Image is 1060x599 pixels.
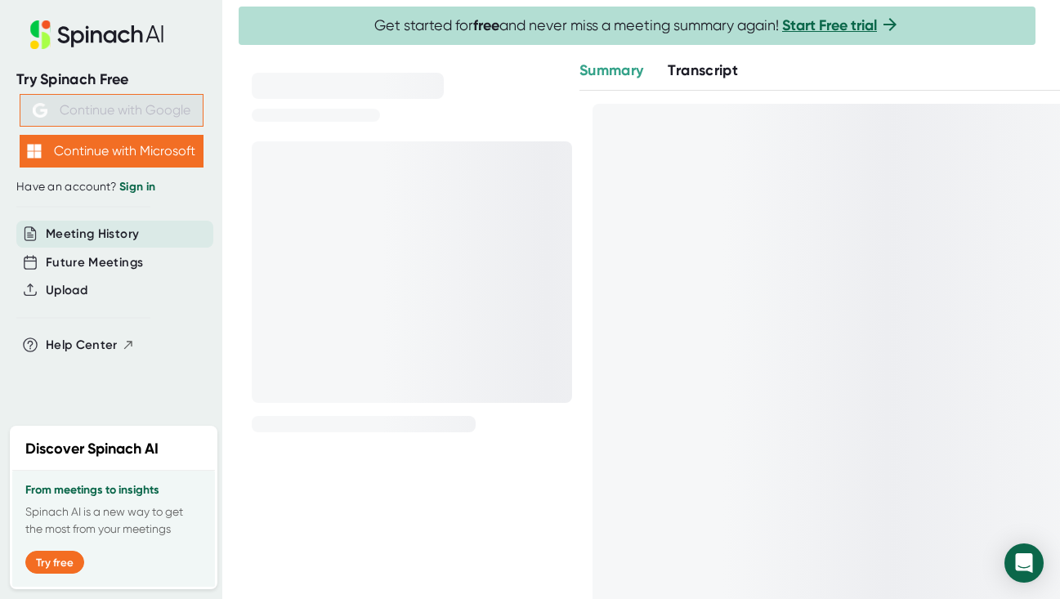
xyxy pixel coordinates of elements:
button: Continue with Google [20,94,204,127]
span: Transcript [668,61,738,79]
button: Continue with Microsoft [20,135,204,168]
button: Upload [46,281,87,300]
span: Help Center [46,336,118,355]
div: Have an account? [16,180,206,194]
button: Future Meetings [46,253,143,272]
p: Spinach AI is a new way to get the most from your meetings [25,503,202,538]
span: Get started for and never miss a meeting summary again! [374,16,900,35]
button: Transcript [668,60,738,82]
b: free [473,16,499,34]
div: Open Intercom Messenger [1004,543,1044,583]
button: Help Center [46,336,135,355]
a: Start Free trial [782,16,877,34]
span: Summary [579,61,643,79]
button: Summary [579,60,643,82]
div: Try Spinach Free [16,70,206,89]
h3: From meetings to insights [25,484,202,497]
h2: Discover Spinach AI [25,438,159,460]
img: Aehbyd4JwY73AAAAAElFTkSuQmCC [33,103,47,118]
a: Sign in [119,180,155,194]
button: Try free [25,551,84,574]
button: Meeting History [46,225,139,244]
